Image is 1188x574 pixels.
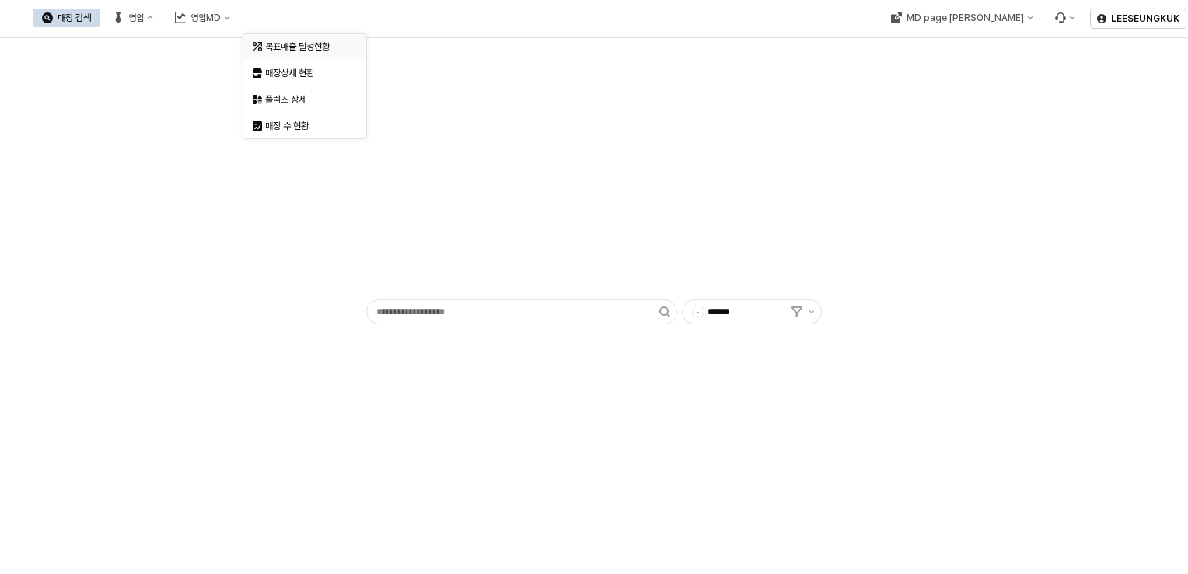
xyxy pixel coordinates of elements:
div: 매장상세 현황 [265,67,348,79]
button: MD page [PERSON_NAME] [881,9,1042,27]
p: LEESEUNGKUK [1111,12,1179,25]
div: 영업 [128,12,144,23]
div: 플렉스 상세 [265,93,348,106]
div: 매장 검색 [58,12,91,23]
button: 영업MD [166,9,239,27]
button: 매장 검색 [33,9,100,27]
div: MD page [PERSON_NAME] [906,12,1023,23]
div: Select an option [243,33,366,139]
span: - [693,306,704,317]
div: Menu item 6 [1045,9,1084,27]
button: 제안 사항 표시 [802,300,821,324]
div: 매장 수 현황 [265,120,348,132]
div: MD page 이동 [881,9,1042,27]
div: 영업MD [190,12,221,23]
div: 목표매출 달성현황 [265,40,348,53]
button: 영업 [103,9,162,27]
button: LEESEUNGKUK [1090,9,1186,29]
